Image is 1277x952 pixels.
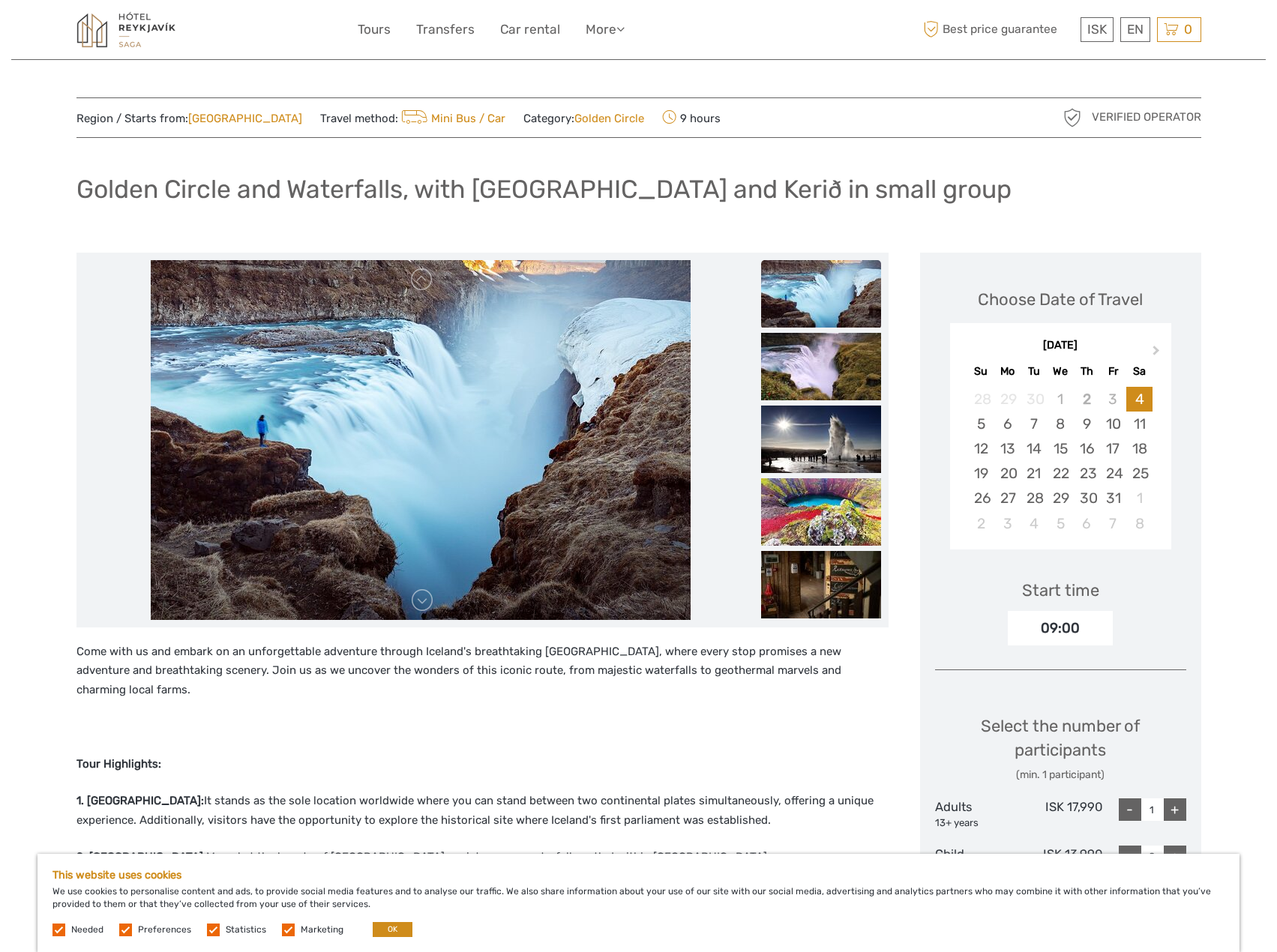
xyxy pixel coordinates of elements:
h1: Golden Circle and Waterfalls, with [GEOGRAPHIC_DATA] and Kerið in small group [76,174,1012,205]
span: Best price guarantee [920,17,1077,42]
a: Golden Circle [574,112,644,125]
div: - [1119,798,1141,821]
div: Choose Tuesday, October 21st, 2025 [1021,461,1047,486]
div: Choose Saturday, October 4th, 2025 [1126,387,1153,412]
div: Choose Tuesday, October 28th, 2025 [1021,486,1047,510]
div: Choose Wednesday, October 29th, 2025 [1047,486,1073,510]
p: It stands as the sole location worldwide where you can stand between two continental plates simul... [76,792,889,830]
div: ISK 13,990 [1018,846,1102,877]
span: Category: [523,111,644,127]
div: Choose Friday, October 31st, 2025 [1100,486,1126,510]
div: Start time [1022,579,1099,602]
div: We use cookies to personalise content and ads, to provide social media features and to analyse ou... [37,854,1240,952]
div: Sa [1126,361,1153,382]
div: + [1164,846,1186,868]
div: + [1164,798,1186,821]
div: Th [1074,361,1100,382]
div: (min. 1 participant) [935,768,1186,783]
strong: 1. [GEOGRAPHIC_DATA]: [76,794,204,807]
button: OK [373,922,412,937]
p: Come with us and embark on an unforgettable adventure through Iceland's breathtaking [GEOGRAPHIC_... [76,642,889,700]
div: Mo [994,361,1021,382]
div: Not available Friday, October 3rd, 2025 [1100,387,1126,412]
div: We [1047,361,1073,382]
span: Verified Operator [1092,109,1201,125]
div: Choose Tuesday, October 7th, 2025 [1021,412,1047,436]
div: Choose Sunday, October 26th, 2025 [968,486,994,510]
div: Tu [1021,361,1047,382]
div: 13+ years [935,816,1019,831]
div: Choose Friday, October 24th, 2025 [1100,461,1126,486]
img: da3af14b02c64d67a19c04839aa2854d_slider_thumbnail.jpg [761,260,881,328]
a: Car rental [500,19,560,40]
div: Choose Saturday, October 25th, 2025 [1126,461,1153,486]
div: Choose Sunday, October 19th, 2025 [968,461,994,486]
img: ba60030af6fe4243a1a88458776d35f3_slider_thumbnail.jpg [761,551,881,618]
span: 0 [1182,22,1195,37]
img: 5bd67b2d2fe64c578c767537748864d2_main_slider.jpg [151,260,691,620]
label: Marketing [301,924,343,936]
img: verified_operator_grey_128.png [1060,106,1084,130]
div: Choose Friday, October 17th, 2025 [1100,436,1126,461]
span: Travel method: [320,107,506,128]
div: Choose Tuesday, October 14th, 2025 [1021,436,1047,461]
div: Su [968,361,994,382]
div: - [1119,846,1141,868]
div: Adults [935,798,1019,830]
span: 9 hours [662,107,721,128]
div: Choose Tuesday, November 4th, 2025 [1021,511,1047,536]
div: Choose Monday, October 27th, 2025 [994,486,1021,510]
span: Region / Starts from: [76,111,302,127]
div: EN [1120,17,1150,42]
div: Choose Monday, November 3rd, 2025 [994,511,1021,536]
div: Choose Monday, October 13th, 2025 [994,436,1021,461]
a: Mini Bus / Car [398,112,506,125]
img: 1545-f919e0b8-ed97-4305-9c76-0e37fee863fd_logo_small.jpg [76,11,176,48]
div: Choose Friday, October 10th, 2025 [1100,412,1126,436]
label: Needed [71,924,103,936]
div: Choose Thursday, October 9th, 2025 [1074,412,1100,436]
div: Choose Friday, November 7th, 2025 [1100,511,1126,536]
div: Choose Thursday, October 16th, 2025 [1074,436,1100,461]
div: Choose Wednesday, October 22nd, 2025 [1047,461,1073,486]
div: Choose Saturday, October 11th, 2025 [1126,412,1153,436]
div: Choose Saturday, October 18th, 2025 [1126,436,1153,461]
div: Choose Saturday, November 1st, 2025 [1126,486,1153,510]
div: Choose Thursday, October 30th, 2025 [1074,486,1100,510]
div: ISK 17,990 [1018,798,1102,830]
div: Choose Monday, October 6th, 2025 [994,412,1021,436]
a: Tours [358,19,391,40]
div: Choose Wednesday, October 15th, 2025 [1047,436,1073,461]
div: Choose Monday, October 20th, 2025 [994,461,1021,486]
div: Choose Sunday, October 5th, 2025 [968,412,994,436]
img: 8af6e9cde5ef40d8b6fa327880d0e646_slider_thumbnail.jpg [761,406,881,473]
div: Fr [1100,361,1126,382]
p: Marvel at the beauty of [GEOGRAPHIC_DATA], a picturesque waterfall nestled within [GEOGRAPHIC_DATA]. [76,848,889,867]
div: Choose Wednesday, November 5th, 2025 [1047,511,1073,536]
strong: Tour Highlights: [76,757,161,771]
div: Not available Sunday, September 28th, 2025 [968,387,994,412]
a: Transfers [416,19,475,40]
div: Child [935,846,1019,877]
a: [GEOGRAPHIC_DATA] [188,112,302,125]
div: Not available Monday, September 29th, 2025 [994,387,1021,412]
img: 959bc2ac4db84b72b9c6d67abd91b9a5_slider_thumbnail.jpg [761,333,881,400]
div: Choose Date of Travel [978,288,1143,311]
div: Not available Wednesday, October 1st, 2025 [1047,387,1073,412]
div: Choose Sunday, November 2nd, 2025 [968,511,994,536]
div: month 2025-10 [955,387,1166,536]
h5: This website uses cookies [52,869,1225,882]
label: Preferences [138,924,191,936]
div: Choose Saturday, November 8th, 2025 [1126,511,1153,536]
span: ISK [1087,22,1107,37]
strong: 2. [GEOGRAPHIC_DATA]: [76,850,206,864]
div: Choose Sunday, October 12th, 2025 [968,436,994,461]
a: More [586,19,625,40]
img: 6e696d45278c4d96b6db4c8d07283a51_slider_thumbnail.jpg [761,478,881,546]
div: 09:00 [1008,611,1113,645]
div: Not available Thursday, October 2nd, 2025 [1074,387,1100,412]
div: Choose Thursday, November 6th, 2025 [1074,511,1100,536]
div: Not available Tuesday, September 30th, 2025 [1021,387,1047,412]
div: Choose Thursday, October 23rd, 2025 [1074,461,1100,486]
div: Choose Wednesday, October 8th, 2025 [1047,412,1073,436]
